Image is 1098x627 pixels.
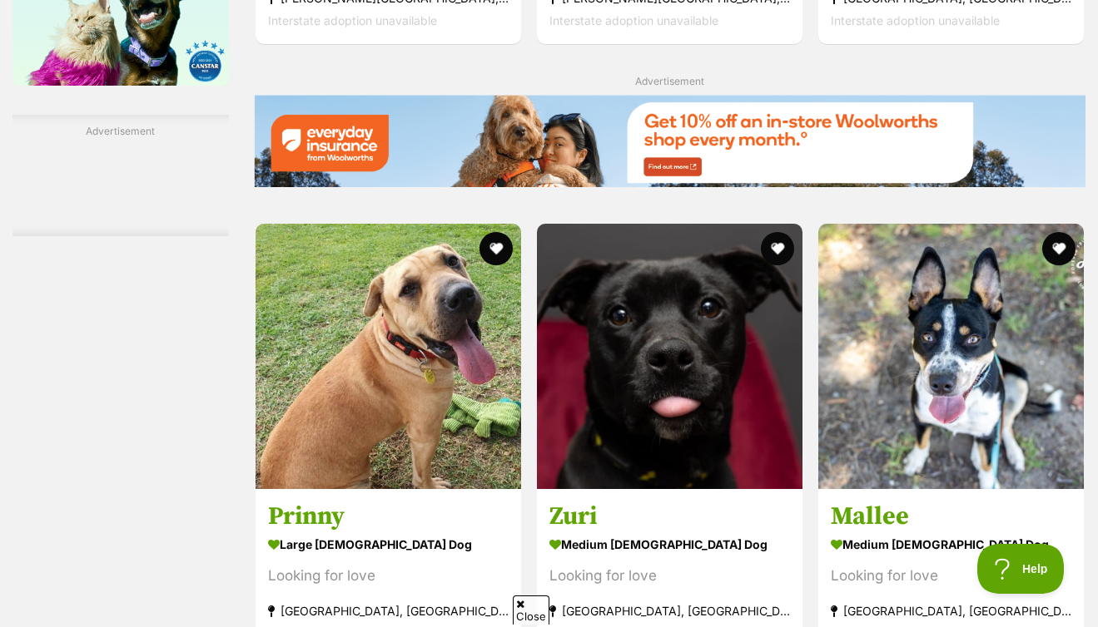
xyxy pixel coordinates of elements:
[268,533,509,557] strong: large [DEMOGRAPHIC_DATA] Dog
[818,224,1084,489] img: Mallee - Australian Kelpie Dog
[254,95,1086,187] img: Everyday Insurance promotional banner
[268,501,509,533] h3: Prinny
[549,501,790,533] h3: Zuri
[831,501,1071,533] h3: Mallee
[831,565,1071,588] div: Looking for love
[977,544,1065,594] iframe: Help Scout Beacon - Open
[537,224,802,489] img: Zuri - Staffordshire Bull Terrier Dog
[831,600,1071,623] strong: [GEOGRAPHIC_DATA], [GEOGRAPHIC_DATA]
[635,75,704,87] span: Advertisement
[12,115,229,236] div: Advertisement
[513,595,549,625] span: Close
[268,14,437,28] span: Interstate adoption unavailable
[761,232,794,265] button: favourite
[831,533,1071,557] strong: medium [DEMOGRAPHIC_DATA] Dog
[549,14,718,28] span: Interstate adoption unavailable
[549,600,790,623] strong: [GEOGRAPHIC_DATA], [GEOGRAPHIC_DATA]
[268,565,509,588] div: Looking for love
[549,565,790,588] div: Looking for love
[268,600,509,623] strong: [GEOGRAPHIC_DATA], [GEOGRAPHIC_DATA]
[256,224,521,489] img: Prinny - Shar Pei Dog
[479,232,513,265] button: favourite
[549,533,790,557] strong: medium [DEMOGRAPHIC_DATA] Dog
[831,14,1000,28] span: Interstate adoption unavailable
[1042,232,1076,265] button: favourite
[254,95,1086,190] a: Everyday Insurance promotional banner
